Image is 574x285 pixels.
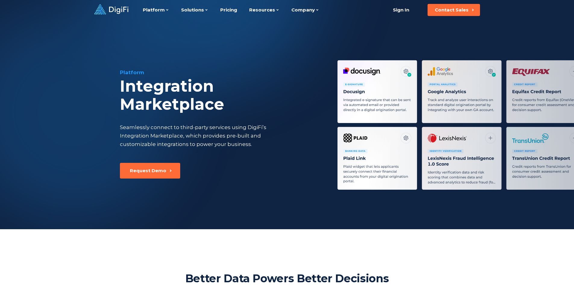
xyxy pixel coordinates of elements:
[428,4,480,16] button: Contact Sales
[120,123,291,148] div: Seamlessly connect to third-party services using DigiFi’s Integration Marketplace, which provides...
[386,4,417,16] a: Sign In
[130,168,166,174] div: Request Demo
[120,163,180,179] button: Request Demo
[120,77,322,113] div: Integration Marketplace
[120,69,322,76] div: Platform
[435,7,469,13] div: Contact Sales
